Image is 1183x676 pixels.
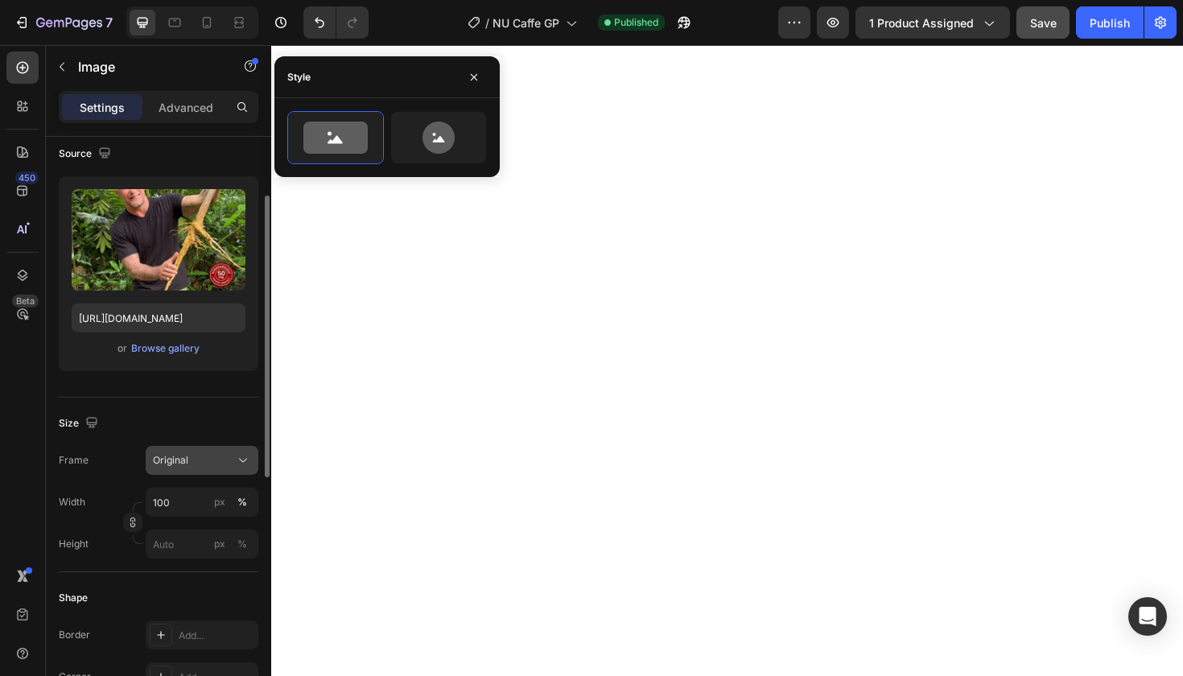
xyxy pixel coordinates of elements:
[117,339,127,358] span: or
[15,171,39,184] div: 450
[855,6,1010,39] button: 1 product assigned
[59,413,101,435] div: Size
[287,70,311,84] div: Style
[210,534,229,554] button: %
[233,534,252,554] button: px
[153,453,188,468] span: Original
[146,488,258,517] input: px%
[59,453,89,468] label: Frame
[59,591,88,605] div: Shape
[869,14,974,31] span: 1 product assigned
[1030,16,1057,30] span: Save
[59,537,89,551] label: Height
[210,493,229,512] button: %
[146,530,258,559] input: px%
[130,340,200,357] button: Browse gallery
[78,57,215,76] p: Image
[614,15,658,30] span: Published
[12,295,39,307] div: Beta
[146,446,258,475] button: Original
[237,495,247,509] div: %
[303,6,369,39] div: Undo/Redo
[105,13,113,32] p: 7
[1076,6,1144,39] button: Publish
[214,537,225,551] div: px
[214,495,225,509] div: px
[485,14,489,31] span: /
[1090,14,1130,31] div: Publish
[59,143,114,165] div: Source
[59,495,85,509] label: Width
[233,493,252,512] button: px
[80,99,125,116] p: Settings
[159,99,213,116] p: Advanced
[493,14,559,31] span: NU Caffe GP
[131,341,200,356] div: Browse gallery
[1128,597,1167,636] div: Open Intercom Messenger
[237,537,247,551] div: %
[72,189,245,291] img: preview-image
[271,45,1183,676] iframe: Design area
[6,6,120,39] button: 7
[59,628,90,642] div: Border
[72,303,245,332] input: https://example.com/image.jpg
[1016,6,1070,39] button: Save
[179,629,254,643] div: Add...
